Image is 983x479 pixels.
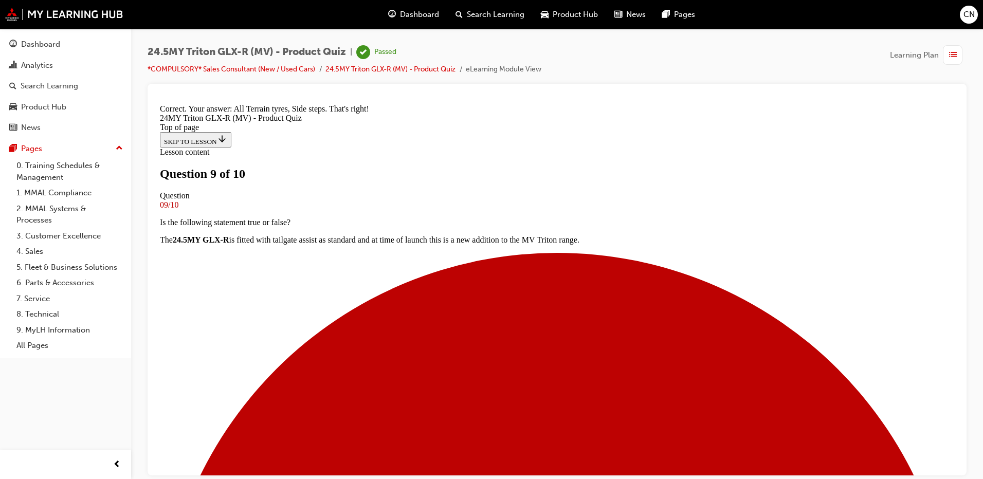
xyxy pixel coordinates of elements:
span: 24.5MY Triton GLX-R (MV) - Product Quiz [148,46,346,58]
a: 7. Service [12,291,127,307]
a: 8. Technical [12,306,127,322]
img: mmal [5,8,123,21]
div: News [21,122,41,134]
div: Dashboard [21,39,60,50]
span: Learning Plan [890,49,939,61]
button: Pages [4,139,127,158]
span: Search Learning [467,9,524,21]
button: DashboardAnalyticsSearch LearningProduct HubNews [4,33,127,139]
span: SKIP TO LESSON [8,38,71,45]
span: news-icon [9,123,17,133]
span: search-icon [456,8,463,21]
a: 9. MyLH Information [12,322,127,338]
a: pages-iconPages [654,4,703,25]
a: 24.5MY Triton GLX-R (MV) - Product Quiz [325,65,456,73]
span: pages-icon [9,144,17,154]
button: CN [960,6,978,24]
a: guage-iconDashboard [380,4,447,25]
span: prev-icon [113,458,121,471]
span: Dashboard [400,9,439,21]
div: Analytics [21,60,53,71]
h1: Question 9 of 10 [4,67,798,81]
a: 0. Training Schedules & Management [12,158,127,185]
span: pages-icon [662,8,670,21]
button: SKIP TO LESSON [4,32,76,47]
a: car-iconProduct Hub [533,4,606,25]
span: Product Hub [553,9,598,21]
span: learningRecordVerb_PASS-icon [356,45,370,59]
a: 5. Fleet & Business Solutions [12,260,127,275]
div: Top of page [4,23,798,32]
span: | [350,46,352,58]
div: Search Learning [21,80,78,92]
span: up-icon [116,142,123,155]
a: Product Hub [4,98,127,117]
span: Pages [674,9,695,21]
a: search-iconSearch Learning [447,4,533,25]
a: *COMPULSORY* Sales Consultant (New / Used Cars) [148,65,315,73]
span: Lesson content [4,47,53,56]
div: Correct. Your answer: All Terrain tyres, Side steps. That's right! [4,4,798,13]
p: Is the following statement true or false? [4,118,798,127]
a: news-iconNews [606,4,654,25]
span: search-icon [9,82,16,91]
a: Dashboard [4,35,127,54]
strong: 24.5MY GLX-R [17,135,74,144]
span: News [626,9,646,21]
p: The is fitted with tailgate assist as standard and at time of launch this is a new addition to th... [4,135,798,144]
span: guage-icon [9,40,17,49]
a: Analytics [4,56,127,75]
a: 1. MMAL Compliance [12,185,127,201]
a: News [4,118,127,137]
a: 3. Customer Excellence [12,228,127,244]
div: Product Hub [21,101,66,113]
a: 4. Sales [12,244,127,260]
div: 24MY Triton GLX-R (MV) - Product Quiz [4,13,798,23]
a: Search Learning [4,77,127,96]
span: guage-icon [388,8,396,21]
a: All Pages [12,338,127,354]
div: Question [4,91,798,100]
li: eLearning Module View [466,64,541,76]
a: 2. MMAL Systems & Processes [12,201,127,228]
span: list-icon [949,49,957,62]
div: 09/10 [4,100,798,109]
span: car-icon [9,103,17,112]
a: 6. Parts & Accessories [12,275,127,291]
button: Learning Plan [890,45,967,65]
span: news-icon [614,8,622,21]
span: car-icon [541,8,549,21]
span: CN [963,9,975,21]
div: Passed [374,47,396,57]
span: chart-icon [9,61,17,70]
div: Pages [21,143,42,155]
